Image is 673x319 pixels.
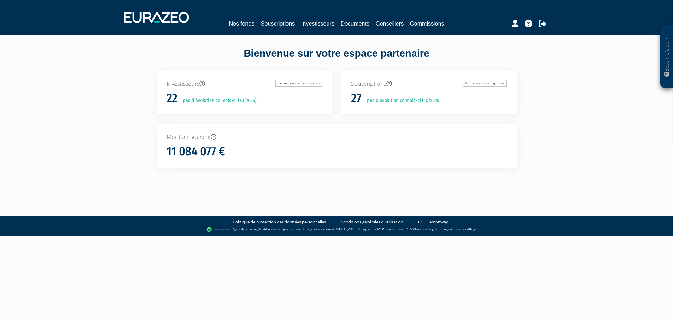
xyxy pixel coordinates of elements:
[167,80,322,88] p: Investisseurs
[245,227,259,231] a: Lemonway
[341,19,369,28] a: Documents
[418,219,448,225] a: CGU Lemonway
[167,133,507,141] p: Montant souscrit
[428,227,478,231] a: Registre des agents financiers (Regafi)
[351,92,362,105] h1: 27
[301,19,334,28] a: Investisseurs
[463,80,507,87] a: Voir mes souscriptions
[178,97,257,104] p: pas d'évolution ce mois-ci (10/2025)
[376,19,404,28] a: Conseillers
[363,97,441,104] p: pas d'évolution ce mois-ci (10/2025)
[207,226,231,233] img: logo-lemonway.png
[6,226,667,233] div: - Agent de (établissement de paiement dont le siège social est situé au [STREET_ADDRESS], agréé p...
[167,145,225,158] h1: 11 084 077 €
[275,80,322,87] a: Gérer mes investisseurs
[233,219,326,225] a: Politique de protection des données personnelles
[341,219,403,225] a: Conditions générales d'utilisation
[663,29,670,85] p: Besoin d'aide ?
[152,46,521,71] div: Bienvenue sur votre espace partenaire
[410,19,444,28] a: Commissions
[229,19,254,28] a: Nos fonds
[351,80,507,88] p: Souscriptions
[167,92,177,105] h1: 22
[124,12,189,23] img: 1732889491-logotype_eurazeo_blanc_rvb.png
[261,19,295,28] a: Souscriptions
